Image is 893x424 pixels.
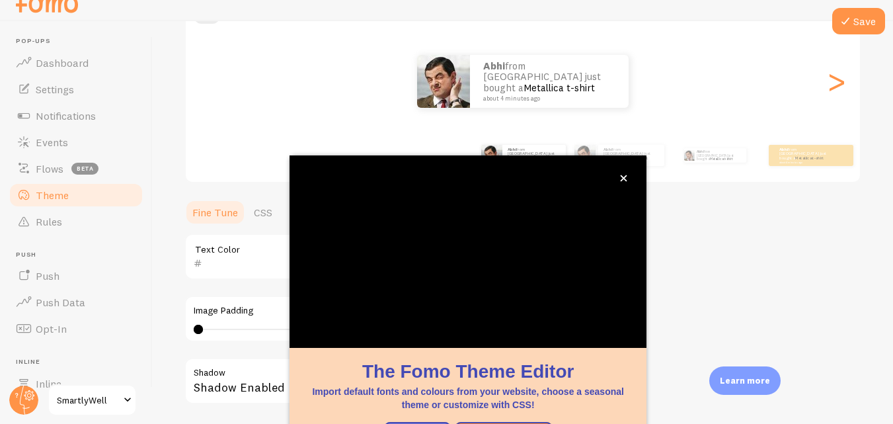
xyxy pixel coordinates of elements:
[36,189,69,202] span: Theme
[246,199,280,226] a: CSS
[71,163,98,175] span: beta
[8,182,144,208] a: Theme
[779,147,832,163] p: from [GEOGRAPHIC_DATA] just bought a
[36,322,67,335] span: Opt-In
[832,8,885,34] button: Save
[36,136,68,149] span: Events
[603,147,612,152] strong: Abhi
[603,161,658,163] small: about 4 minutes ago
[36,377,61,390] span: Inline
[305,385,631,411] p: Import default fonts and colours from your website, choose a seasonal theme or customize with CSS!
[619,155,648,161] a: Metallica t-shirt
[481,145,502,166] img: Fomo
[36,215,62,228] span: Rules
[603,147,659,163] p: from [GEOGRAPHIC_DATA] just bought a
[779,161,831,163] small: about 4 minutes ago
[305,359,631,384] h1: The Fomo Theme Editor
[36,296,85,309] span: Push Data
[8,129,144,155] a: Events
[194,305,572,317] label: Image Padding
[795,155,824,161] a: Metallica t-shirt
[508,147,516,152] strong: Abhi
[36,83,74,96] span: Settings
[8,263,144,289] a: Push
[36,109,96,122] span: Notifications
[709,366,781,395] div: Learn more
[8,103,144,129] a: Notifications
[683,150,694,161] img: Fomo
[16,37,144,46] span: Pop-ups
[417,55,470,108] img: Fomo
[617,171,631,185] button: close,
[184,199,246,226] a: Fine Tune
[16,251,144,259] span: Push
[8,50,144,76] a: Dashboard
[8,316,144,342] a: Opt-In
[36,162,63,175] span: Flows
[779,147,788,152] strong: Abhi
[483,95,611,102] small: about 4 minutes ago
[828,34,844,129] div: Next slide
[8,289,144,316] a: Push Data
[48,384,137,416] a: SmartlyWell
[8,208,144,235] a: Rules
[16,358,144,366] span: Inline
[8,76,144,103] a: Settings
[697,148,741,163] p: from [GEOGRAPHIC_DATA] just bought a
[57,392,120,408] span: SmartlyWell
[508,147,561,163] p: from [GEOGRAPHIC_DATA] just bought a
[483,60,505,72] strong: Abhi
[720,374,770,387] p: Learn more
[8,370,144,397] a: Inline
[697,149,704,153] strong: Abhi
[524,81,595,94] a: Metallica t-shirt
[710,157,732,161] a: Metallica t-shirt
[36,56,89,69] span: Dashboard
[184,358,581,406] div: Shadow Enabled
[8,155,144,182] a: Flows beta
[574,145,596,166] img: Fomo
[483,61,615,102] p: from [GEOGRAPHIC_DATA] just bought a
[36,269,59,282] span: Push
